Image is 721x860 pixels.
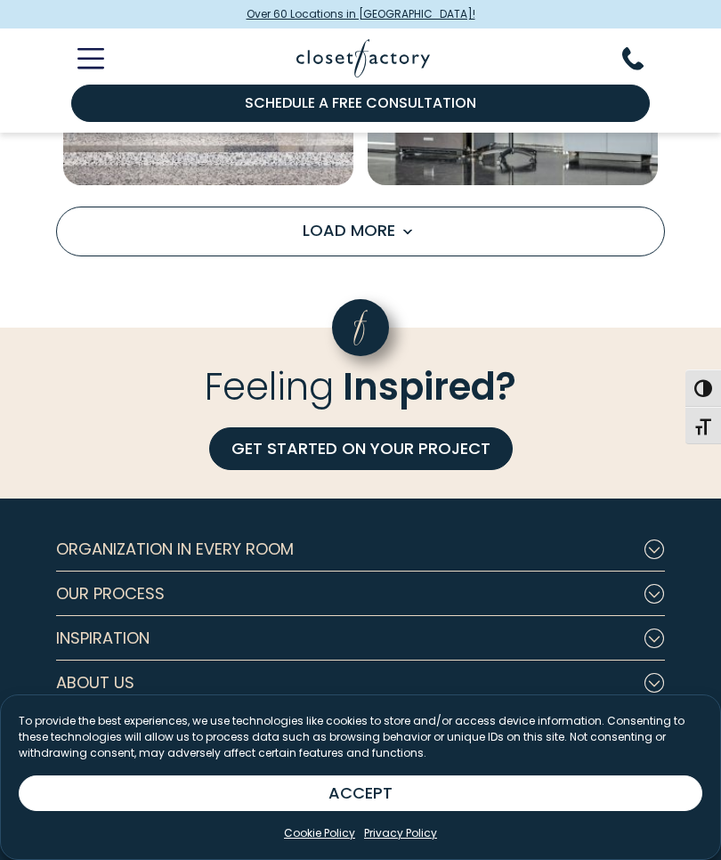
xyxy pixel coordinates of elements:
[56,207,665,256] button: Load more inspiration gallery images
[284,825,355,841] a: Cookie Policy
[622,47,665,70] button: Phone Number
[296,39,430,77] img: Closet Factory Logo
[205,361,334,413] span: Feeling
[56,661,134,705] span: About Us
[56,572,165,616] span: Our Process
[247,6,475,22] span: Over 60 Locations in [GEOGRAPHIC_DATA]!
[303,219,418,241] span: Load More
[56,661,665,705] button: Footer Subnav Button - About Us
[71,85,650,122] a: Schedule a Free Consultation
[19,713,702,761] p: To provide the best experiences, we use technologies like cookies to store and/or access device i...
[56,572,665,616] button: Footer Subnav Button - Our Process
[685,407,721,444] button: Toggle Font size
[56,48,104,69] button: Toggle Mobile Menu
[209,427,513,470] a: GET STARTED ON YOUR PROJECT
[56,616,665,661] button: Footer Subnav Button - Inspiration
[343,361,516,413] span: Inspired?
[685,369,721,407] button: Toggle High Contrast
[56,527,294,572] span: Organization in Every Room
[56,527,665,572] button: Footer Subnav Button - Organization in Every Room
[364,825,437,841] a: Privacy Policy
[56,616,150,661] span: Inspiration
[19,775,702,811] button: ACCEPT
